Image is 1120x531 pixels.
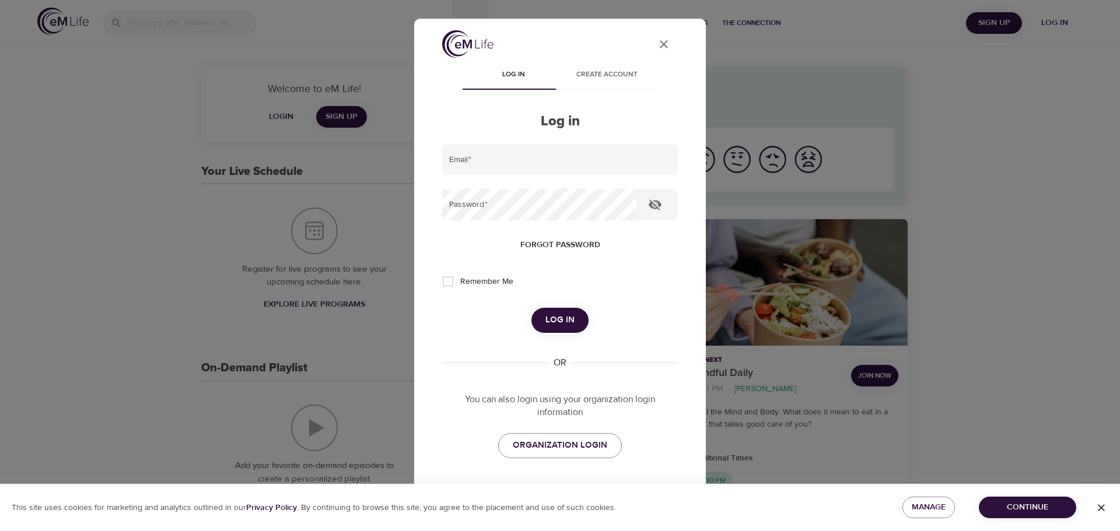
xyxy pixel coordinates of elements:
span: Manage [912,500,946,515]
span: Create account [567,69,646,81]
a: ORGANIZATION LOGIN [498,433,622,458]
button: Log in [531,308,589,332]
b: Privacy Policy [246,502,297,513]
button: close [650,30,678,58]
span: Continue [988,500,1067,515]
span: Forgot password [520,238,600,252]
div: OR [549,356,571,370]
span: ORGANIZATION LOGIN [513,438,607,453]
span: Log in [474,69,553,81]
p: You can also login using your organization login information [442,393,678,420]
button: Forgot password [516,234,605,256]
span: Log in [545,312,575,328]
div: disabled tabs example [442,62,678,90]
span: Remember Me [460,276,513,288]
h2: Log in [442,113,678,130]
img: logo [442,30,494,58]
